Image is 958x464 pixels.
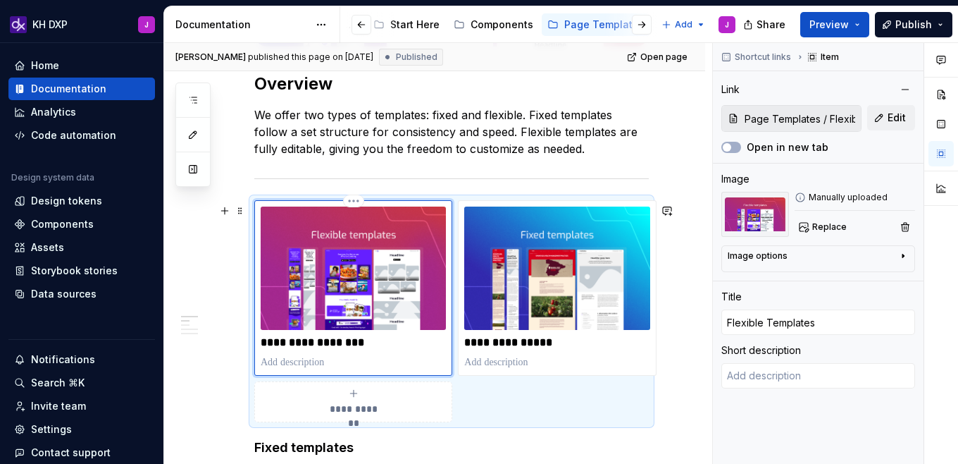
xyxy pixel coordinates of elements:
strong: Overview [254,73,332,94]
a: Documentation [8,78,155,100]
a: Home [8,54,155,77]
a: Settings [8,418,155,441]
a: Design tokens [8,190,155,212]
span: Publish [895,18,932,32]
div: Components [471,18,533,32]
span: Replace [812,221,847,233]
div: Image options [728,250,788,262]
div: Data sources [31,287,97,301]
button: KH DXPJ [3,9,161,39]
div: Title [721,290,742,304]
div: Design system data [11,172,94,183]
a: Components [448,13,539,36]
div: J [725,19,729,30]
button: Publish [875,12,952,37]
div: J [144,19,149,30]
img: 5ed8526e-b0a3-46d9-87b7-1d96a14229fd.png [464,207,649,331]
div: Invite team [31,399,86,413]
div: Image [721,172,749,186]
a: Storybook stories [8,260,155,282]
img: 209e7693-2ef4-48b6-91ca-c30285d49d41.png [721,192,789,237]
button: Edit [867,105,915,130]
input: Add title [721,310,915,335]
a: Page Templates [542,13,650,36]
div: Contact support [31,446,111,460]
a: Data sources [8,283,155,305]
button: Share [736,12,795,37]
span: Edit [888,111,906,125]
h4: Fixed templates [254,439,649,456]
a: Invite team [8,395,155,417]
button: Image options [728,250,909,267]
div: Search ⌘K [31,376,85,390]
div: Short description [721,343,801,358]
div: Notifications [31,353,95,367]
div: Code automation [31,128,116,142]
button: Replace [795,217,853,237]
div: Link [721,83,740,97]
button: Preview [800,12,869,37]
div: Design tokens [31,194,102,208]
a: Analytics [8,101,155,123]
img: 209e7693-2ef4-48b6-91ca-c30285d49d41.png [261,207,446,331]
span: Add [675,19,692,30]
span: Published [396,51,437,63]
a: Open page [623,47,694,67]
a: Start Here [368,13,445,36]
div: KH DXP [32,18,68,32]
div: Page Templates [564,18,645,32]
div: Documentation [31,82,106,96]
label: Open in new tab [747,140,828,154]
a: Assets [8,236,155,259]
div: Components [31,217,94,231]
span: Preview [809,18,849,32]
span: Open page [640,51,688,63]
div: Documentation [175,18,309,32]
div: Analytics [31,105,76,119]
button: Search ⌘K [8,372,155,394]
button: Shortcut links [717,47,797,67]
img: 0784b2da-6f85-42e6-8793-4468946223dc.png [10,16,27,33]
div: Manually uploaded [795,192,915,203]
button: Notifications [8,348,155,371]
button: Add [657,15,710,35]
div: Assets [31,240,64,255]
div: Settings [31,422,72,436]
div: Page tree [220,11,526,39]
button: Contact support [8,441,155,464]
p: We offer two types of templates: fixed and flexible. Fixed templates follow a set structure for c... [254,106,649,157]
div: Home [31,59,59,73]
div: Start Here [390,18,440,32]
span: Share [757,18,785,32]
a: Components [8,213,155,236]
span: Shortcut links [735,51,791,63]
a: Code automation [8,124,155,147]
div: published this page on [DATE] [248,51,373,63]
span: [PERSON_NAME] [175,51,246,63]
div: Storybook stories [31,264,118,278]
